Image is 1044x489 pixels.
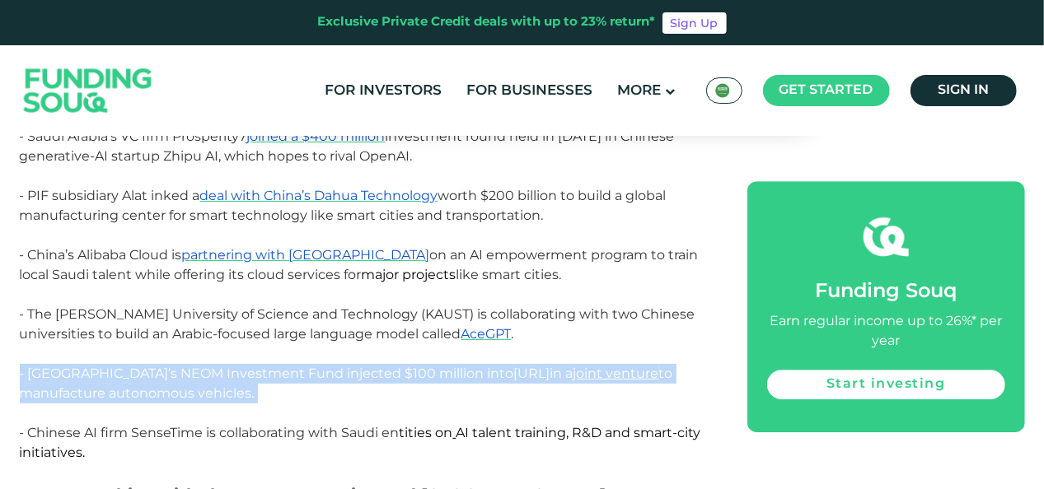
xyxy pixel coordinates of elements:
[767,312,1004,352] div: Earn regular income up to 26%* per year
[618,84,662,98] span: More
[7,49,169,133] img: Logo
[938,84,989,96] span: Sign in
[20,247,699,282] span: - China’s Alibaba Cloud is on an AI empowerment program to train local Saudi talent while offerin...
[767,370,1004,399] a: Start investing
[715,83,730,98] img: SA Flag
[864,214,909,259] img: fsicon
[318,13,656,32] div: Exclusive Private Credit deals with up to 23% return*
[573,366,659,381] a: joint venture
[182,247,430,263] a: partnering with [GEOGRAPHIC_DATA]
[20,366,673,401] span: - [GEOGRAPHIC_DATA]’s NEOM Investment Fund injected $100 million into in a to manufacture autonom...
[20,188,667,223] span: - PIF subsidiary Alat inked a worth $200 billion to build a global manufacturing center for smart...
[200,188,438,203] a: deal with China’s Dahua Technology
[20,128,675,164] span: - Saudi Arabia’s VC firm Prosperity7 investment round held in [DATE] in Chinese generative-AI sta...
[362,267,456,282] span: major projects
[247,128,386,144] a: joined a $400 million
[321,77,447,105] a: For Investors
[461,326,512,342] a: AceGPT
[662,12,727,34] a: Sign Up
[779,84,873,96] span: Get started
[20,306,695,342] span: - The [PERSON_NAME] University of Science and Technology (KAUST) is collaborating with two Chines...
[463,77,597,105] a: For Businesses
[20,425,701,460] span: tities on AI talent training, R&D and smart-city initiatives.
[911,75,1017,106] a: Sign in
[514,366,550,381] span: [URL]
[815,282,957,301] span: Funding Souq
[20,425,701,460] span: - Chinese AI firm SenseTime is collaborating with Saudi en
